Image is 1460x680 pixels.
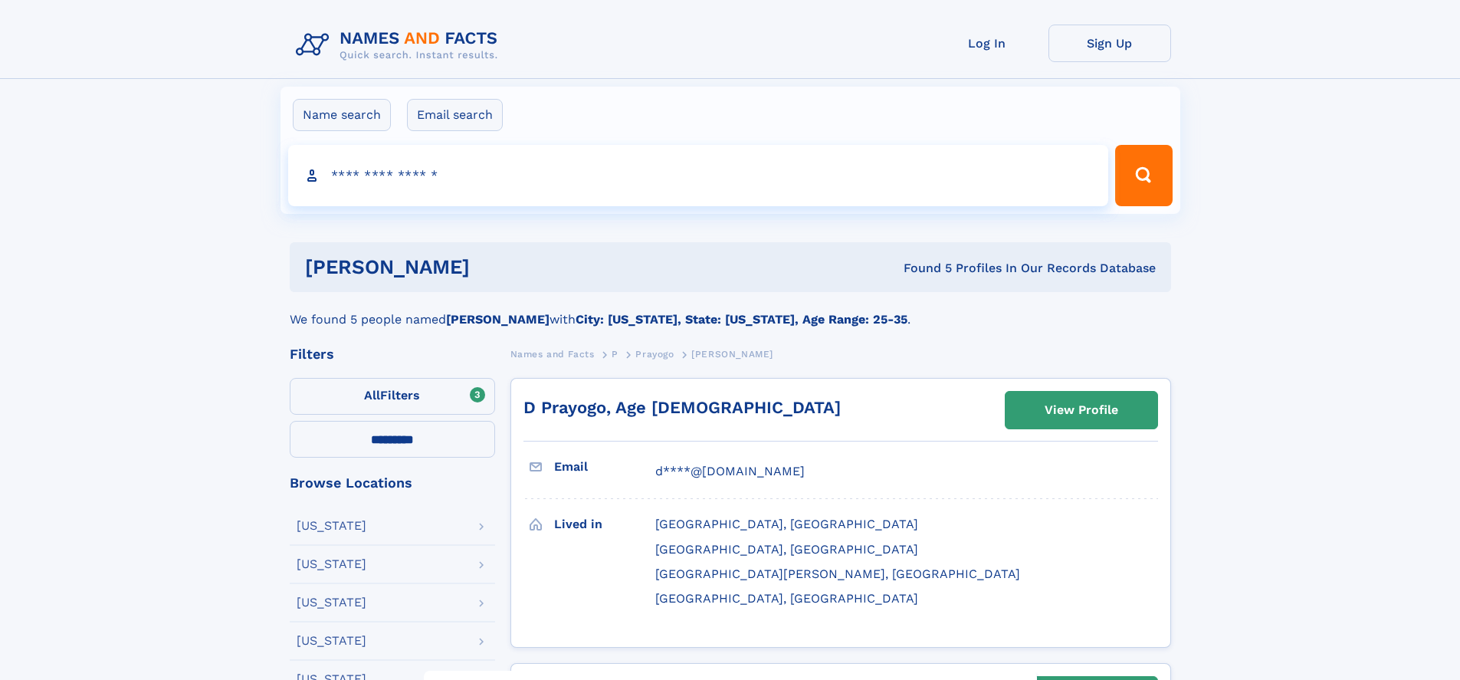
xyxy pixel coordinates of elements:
[364,388,380,402] span: All
[523,398,841,417] a: D Prayogo, Age [DEMOGRAPHIC_DATA]
[926,25,1048,62] a: Log In
[297,520,366,532] div: [US_STATE]
[1006,392,1157,429] a: View Profile
[290,347,495,361] div: Filters
[612,349,618,360] span: P
[635,349,674,360] span: Prayogo
[635,344,674,363] a: Prayogo
[293,99,391,131] label: Name search
[305,258,687,277] h1: [PERSON_NAME]
[687,260,1156,277] div: Found 5 Profiles In Our Records Database
[1045,393,1118,428] div: View Profile
[297,558,366,570] div: [US_STATE]
[655,567,1020,581] span: [GEOGRAPHIC_DATA][PERSON_NAME], [GEOGRAPHIC_DATA]
[290,292,1171,329] div: We found 5 people named with .
[1115,145,1172,206] button: Search Button
[554,454,655,480] h3: Email
[290,476,495,490] div: Browse Locations
[290,25,510,66] img: Logo Names and Facts
[510,344,595,363] a: Names and Facts
[1048,25,1171,62] a: Sign Up
[407,99,503,131] label: Email search
[554,511,655,537] h3: Lived in
[691,349,773,360] span: [PERSON_NAME]
[655,591,918,606] span: [GEOGRAPHIC_DATA], [GEOGRAPHIC_DATA]
[655,517,918,531] span: [GEOGRAPHIC_DATA], [GEOGRAPHIC_DATA]
[297,635,366,647] div: [US_STATE]
[576,312,907,327] b: City: [US_STATE], State: [US_STATE], Age Range: 25-35
[612,344,618,363] a: P
[655,542,918,557] span: [GEOGRAPHIC_DATA], [GEOGRAPHIC_DATA]
[288,145,1109,206] input: search input
[290,378,495,415] label: Filters
[297,596,366,609] div: [US_STATE]
[446,312,550,327] b: [PERSON_NAME]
